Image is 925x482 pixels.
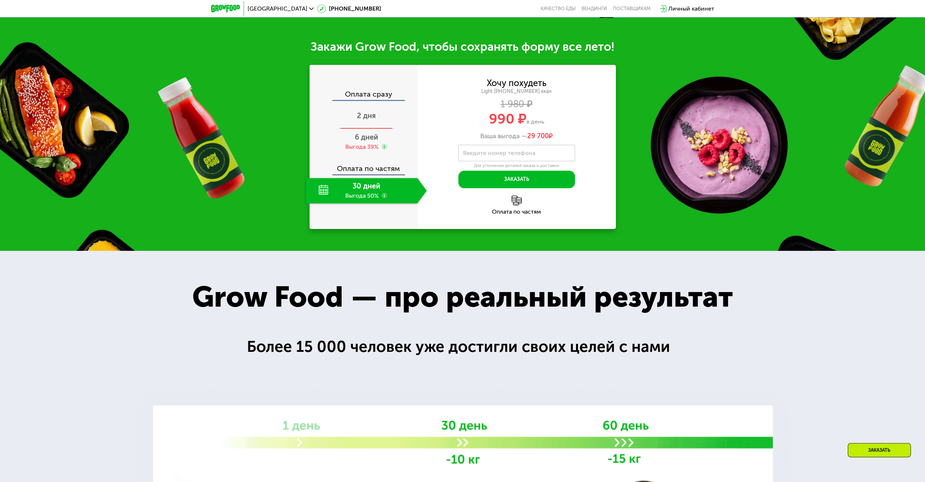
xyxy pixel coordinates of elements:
[171,275,754,319] div: Grow Food — про реальный результат
[417,209,616,215] div: Оплата по частям
[355,133,378,141] span: 6 дней
[417,100,616,108] div: 1 980 ₽
[246,335,678,359] div: Более 15 000 человек уже достигли своих целей с нами
[345,143,378,151] div: Выгода 39%
[458,171,575,188] button: Заказать
[487,79,547,87] div: Хочу похудеть
[541,6,576,12] a: Качество еды
[310,158,417,174] div: Оплата по частям
[668,4,714,13] div: Личный кабинет
[489,110,526,127] span: 990 ₽
[417,132,616,140] div: Ваша выгода —
[527,132,553,140] span: ₽
[527,132,549,140] span: 29 700
[310,90,417,100] div: Оплата сразу
[317,4,381,13] a: [PHONE_NUMBER]
[458,163,575,169] div: Для уточнения деталей заказа и доставки
[613,6,650,12] div: поставщикам
[417,88,616,95] div: Light [PHONE_NUMBER] ккал
[512,195,522,206] img: l6xcnZfty9opOoJh.png
[848,443,911,457] div: Заказать
[582,6,607,12] a: Вендинги
[526,118,544,125] span: в день
[463,151,535,155] label: Введите номер телефона
[248,6,307,12] span: [GEOGRAPHIC_DATA]
[357,111,376,120] span: 2 дня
